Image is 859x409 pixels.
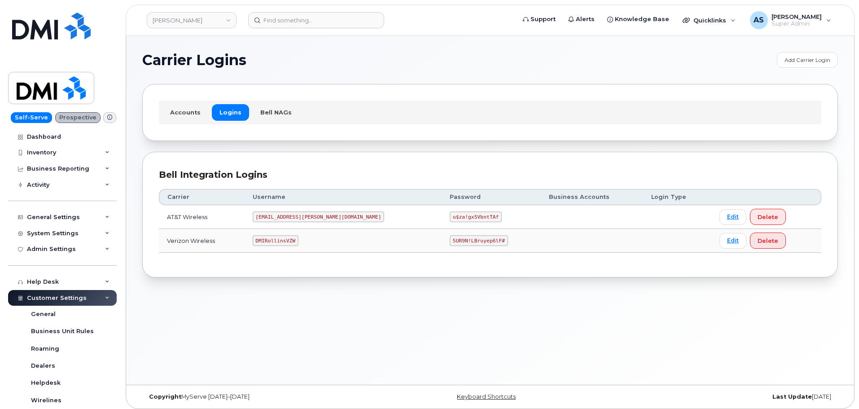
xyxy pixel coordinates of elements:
[159,168,821,181] div: Bell Integration Logins
[457,393,516,400] a: Keyboard Shortcuts
[606,393,838,400] div: [DATE]
[149,393,181,400] strong: Copyright
[253,235,298,246] code: DMIRollinsVZW
[643,189,711,205] th: Login Type
[450,235,508,246] code: 5UR9N!LBruyep6lF#
[142,393,374,400] div: MyServe [DATE]–[DATE]
[777,52,838,68] a: Add Carrier Login
[212,104,249,120] a: Logins
[253,104,299,120] a: Bell NAGs
[758,213,778,221] span: Delete
[719,233,746,249] a: Edit
[159,205,245,229] td: AT&T Wireless
[159,189,245,205] th: Carrier
[253,211,385,222] code: [EMAIL_ADDRESS][PERSON_NAME][DOMAIN_NAME]
[758,237,778,245] span: Delete
[142,53,246,67] span: Carrier Logins
[162,104,208,120] a: Accounts
[245,189,442,205] th: Username
[159,229,245,253] td: Verizon Wireless
[442,189,541,205] th: Password
[450,211,502,222] code: u$za!gx5VbntTAf
[772,393,812,400] strong: Last Update
[719,209,746,225] a: Edit
[541,189,643,205] th: Business Accounts
[750,233,786,249] button: Delete
[750,209,786,225] button: Delete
